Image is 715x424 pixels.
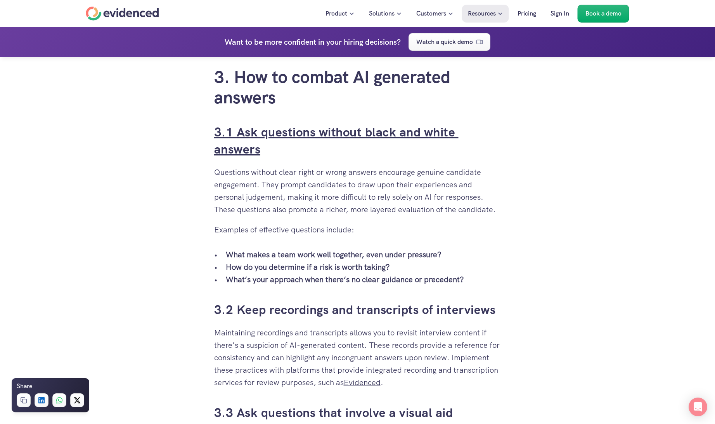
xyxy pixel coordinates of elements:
[226,262,390,272] strong: How do you determine if a risk is worth taking?
[226,274,464,284] strong: What’s your approach when there’s no clear guidance or precedent?
[214,405,453,421] a: 3.3 Ask questions that involve a visual aid
[344,377,381,387] a: Evidenced
[468,9,496,19] p: Resources
[225,36,401,48] h4: Want to be more confident in your hiring decisions?
[409,33,490,51] a: Watch a quick demo
[214,223,501,236] p: Examples of effective questions include:
[416,37,473,47] p: Watch a quick demo
[214,66,455,108] a: 3. How to combat AI generated answers
[416,9,446,19] p: Customers
[578,5,629,23] a: Book a demo
[226,250,441,260] strong: What makes a team work well together, even under pressure?
[545,5,575,23] a: Sign In
[512,5,542,23] a: Pricing
[369,9,395,19] p: Solutions
[86,7,159,21] a: Home
[518,9,536,19] p: Pricing
[585,9,622,19] p: Book a demo
[17,381,32,391] h6: Share
[689,398,707,416] div: Open Intercom Messenger
[325,9,347,19] p: Product
[214,302,496,318] a: 3.2 Keep recordings and transcripts of interviews
[551,9,569,19] p: Sign In
[214,166,501,216] p: Questions without clear right or wrong answers encourage genuine candidate engagement. They promp...
[214,124,459,158] a: 3.1 Ask questions without black and white answers
[214,326,501,389] p: Maintaining recordings and transcripts allows you to revisit interview content if there's a suspi...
